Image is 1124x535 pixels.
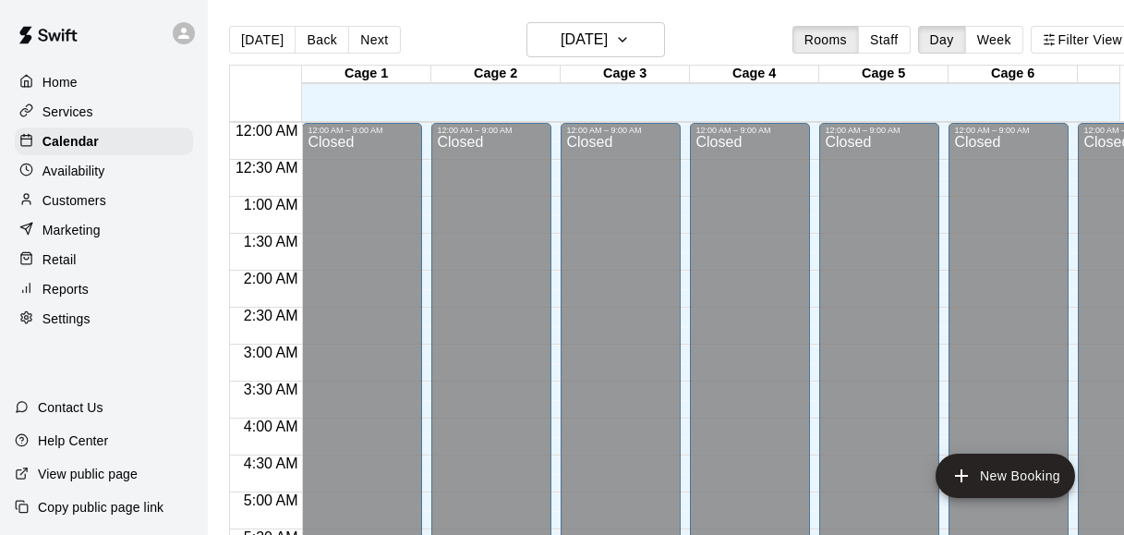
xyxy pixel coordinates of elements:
div: Cage 1 [302,66,431,83]
span: 3:30 AM [239,382,303,397]
a: Services [15,98,193,126]
div: 12:00 AM – 9:00 AM [954,126,1063,135]
button: Staff [858,26,911,54]
p: Marketing [42,221,101,239]
div: 12:00 AM – 9:00 AM [308,126,417,135]
div: 12:00 AM – 9:00 AM [695,126,804,135]
p: Settings [42,310,91,328]
button: [DATE] [229,26,296,54]
p: View public page [38,465,138,483]
a: Reports [15,275,193,303]
span: 1:30 AM [239,234,303,249]
div: Cage 3 [561,66,690,83]
p: Help Center [38,432,108,450]
a: Marketing [15,216,193,244]
p: Calendar [42,132,99,151]
button: Back [295,26,349,54]
button: add [936,454,1075,498]
p: Contact Us [38,398,103,417]
div: 12:00 AM – 9:00 AM [566,126,675,135]
a: Calendar [15,128,193,155]
p: Retail [42,250,77,269]
p: Copy public page link [38,498,163,517]
div: Cage 4 [690,66,819,83]
p: Availability [42,162,105,180]
button: Week [965,26,1023,54]
button: Next [348,26,400,54]
h6: [DATE] [561,27,608,53]
p: Reports [42,280,89,298]
div: 12:00 AM – 9:00 AM [437,126,546,135]
button: Day [918,26,966,54]
span: 4:00 AM [239,419,303,434]
div: Cage 5 [819,66,949,83]
button: [DATE] [526,22,665,57]
span: 12:30 AM [231,160,303,176]
a: Retail [15,246,193,274]
a: Availability [15,157,193,185]
div: Cage 2 [431,66,561,83]
div: Cage 6 [949,66,1078,83]
span: 4:30 AM [239,456,303,471]
span: 3:00 AM [239,345,303,360]
button: Rooms [792,26,859,54]
p: Services [42,103,93,121]
span: 2:30 AM [239,308,303,323]
span: 1:00 AM [239,197,303,213]
p: Customers [42,191,106,210]
div: 12:00 AM – 9:00 AM [825,126,934,135]
a: Customers [15,187,193,214]
span: 5:00 AM [239,492,303,508]
p: Home [42,73,78,91]
a: Settings [15,305,193,333]
span: 12:00 AM [231,123,303,139]
span: 2:00 AM [239,271,303,286]
a: Home [15,68,193,96]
